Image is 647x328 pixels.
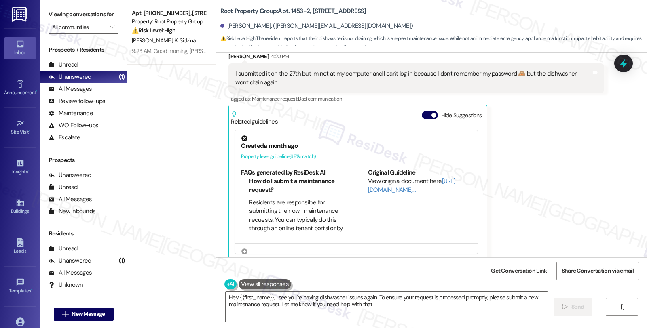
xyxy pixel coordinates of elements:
[49,183,78,191] div: Unread
[132,47,624,55] div: 9:23 AM: Good morning, [PERSON_NAME], I hope you're day is going well. Your Wifi password is [PHO...
[49,109,93,118] div: Maintenance
[40,156,127,164] div: Prospects
[241,168,325,177] b: FAQs generated by ResiDesk AI
[117,254,127,267] div: (1)
[220,7,366,15] b: Root Property Group: Apt. 1453-2, [STREET_ADDRESS]
[175,37,196,44] span: K. Sidzina
[4,117,36,139] a: Site Visit •
[562,304,568,310] i: 
[36,88,37,94] span: •
[562,267,634,275] span: Share Conversation via email
[4,156,36,178] a: Insights •
[12,7,28,22] img: ResiDesk Logo
[110,24,114,30] i: 
[132,17,207,26] div: Property: Root Property Group
[252,95,298,102] span: Maintenance request ,
[441,111,482,120] label: Hide Suggestions
[220,35,255,42] strong: ⚠️ Risk Level: High
[49,121,98,130] div: WO Follow-ups
[49,195,92,204] div: All Messages
[72,310,105,318] span: New Message
[249,177,345,194] li: How do I submit a maintenance request?
[249,198,345,250] li: Residents are responsible for submitting their own maintenance requests. You can typically do thi...
[4,196,36,218] a: Buildings
[4,236,36,258] a: Leads
[117,71,127,83] div: (1)
[132,37,175,44] span: [PERSON_NAME]
[49,61,78,69] div: Unread
[49,8,118,21] label: Viewing conversations for
[235,69,591,87] div: I submitted it on the 27th but im not at my computer and I can't log in because I dont remember m...
[132,9,207,17] div: Apt. [PHONE_NUMBER], [STREET_ADDRESS]
[368,168,416,177] b: Original Guideline
[49,269,92,277] div: All Messages
[556,262,639,280] button: Share Conversation via email
[49,244,78,253] div: Unread
[52,21,106,34] input: All communities
[49,73,91,81] div: Unanswered
[554,298,593,316] button: Send
[619,304,625,310] i: 
[49,207,95,216] div: New Inbounds
[49,171,91,179] div: Unanswered
[49,97,105,105] div: Review follow-ups
[49,257,91,265] div: Unanswered
[571,303,584,311] span: Send
[220,34,647,52] span: : The resident reports that their dishwasher is not draining, which is a repeat maintenance issue...
[4,275,36,297] a: Templates •
[62,311,68,317] i: 
[220,22,413,30] div: [PERSON_NAME]. ([PERSON_NAME][EMAIL_ADDRESS][DOMAIN_NAME])
[49,281,83,289] div: Unknown
[368,177,472,194] div: View original document here
[28,168,29,173] span: •
[491,267,547,275] span: Get Conversation Link
[31,287,32,292] span: •
[132,27,175,34] strong: ⚠️ Risk Level: High
[4,37,36,59] a: Inbox
[298,95,342,102] span: Bad communication
[269,52,289,61] div: 4:20 PM
[368,177,455,193] a: [URL][DOMAIN_NAME]…
[241,152,472,161] div: Property level guideline ( 68 % match)
[29,128,30,134] span: •
[228,52,604,63] div: [PERSON_NAME]
[228,93,604,105] div: Tagged as:
[486,262,552,280] button: Get Conversation Link
[54,308,114,321] button: New Message
[226,292,548,322] textarea: Hey {{first_name}}, I see you're having dishwasher issues again. To ensure your request is proces...
[40,229,127,238] div: Residents
[231,111,278,126] div: Related guidelines
[241,248,472,272] div: Grill Use Requests via Email [EMAIL_ADDRESS][DOMAIN_NAME] – Root Management - All properties (Roo...
[40,46,127,54] div: Prospects + Residents
[49,133,80,142] div: Escalate
[49,85,92,93] div: All Messages
[241,142,472,150] div: Created a month ago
